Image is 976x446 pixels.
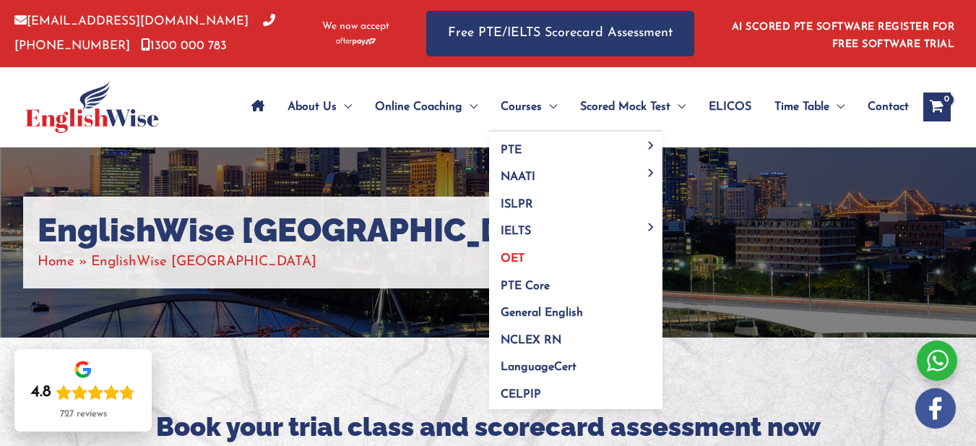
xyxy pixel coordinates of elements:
[763,82,856,132] a: Time TableMenu Toggle
[709,82,751,132] span: ELICOS
[542,82,557,132] span: Menu Toggle
[25,81,159,133] img: cropped-ew-logo
[501,145,522,156] span: PTE
[501,226,531,237] span: IELTS
[14,15,249,27] a: [EMAIL_ADDRESS][DOMAIN_NAME]
[91,255,316,269] span: EnglishWise [GEOGRAPHIC_DATA]
[322,20,389,34] span: We now accept
[501,361,576,373] span: LanguageCert
[276,82,363,132] a: About UsMenu Toggle
[670,82,686,132] span: Menu Toggle
[489,82,569,132] a: CoursesMenu Toggle
[489,159,662,186] a: NAATIMenu Toggle
[501,171,535,183] span: NAATI
[697,82,763,132] a: ELICOS
[489,132,662,159] a: PTEMenu Toggle
[489,186,662,213] a: ISLPR
[501,253,524,265] span: OET
[501,82,542,132] span: Courses
[31,382,135,403] div: Rating: 4.8 out of 5
[915,388,956,429] img: white-facebook.png
[501,307,583,319] span: General English
[723,10,962,57] aside: Header Widget 1
[337,82,352,132] span: Menu Toggle
[489,322,662,349] a: NCLEX RN
[774,82,829,132] span: Time Table
[60,408,107,420] div: 727 reviews
[643,142,660,150] span: Menu Toggle
[38,250,574,274] nav: Breadcrumbs
[643,168,660,176] span: Menu Toggle
[288,82,337,132] span: About Us
[489,295,662,322] a: General English
[14,15,275,51] a: [PHONE_NUMBER]
[31,382,51,403] div: 4.8
[240,82,909,132] nav: Site Navigation: Main Menu
[501,335,561,346] span: NCLEX RN
[489,213,662,241] a: IELTSMenu Toggle
[489,376,662,409] a: CELPIP
[501,389,541,400] span: CELPIP
[643,223,660,231] span: Menu Toggle
[489,267,662,295] a: PTE Core
[336,38,376,46] img: Afterpay-Logo
[489,349,662,377] a: LanguageCert
[501,199,533,210] span: ISLPR
[38,255,74,269] a: Home
[923,93,951,121] a: View Shopping Cart, empty
[868,82,909,132] span: Contact
[569,82,697,132] a: Scored Mock TestMenu Toggle
[55,410,922,444] h2: Book your trial class and scorecard assessment now
[489,241,662,268] a: OET
[732,22,955,50] a: AI SCORED PTE SOFTWARE REGISTER FOR FREE SOFTWARE TRIAL
[501,280,550,292] span: PTE Core
[426,11,694,56] a: Free PTE/IELTS Scorecard Assessment
[829,82,845,132] span: Menu Toggle
[375,82,462,132] span: Online Coaching
[38,211,574,250] h1: EnglishWise [GEOGRAPHIC_DATA]
[363,82,489,132] a: Online CoachingMenu Toggle
[580,82,670,132] span: Scored Mock Test
[141,40,227,52] a: 1300 000 783
[462,82,478,132] span: Menu Toggle
[856,82,909,132] a: Contact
